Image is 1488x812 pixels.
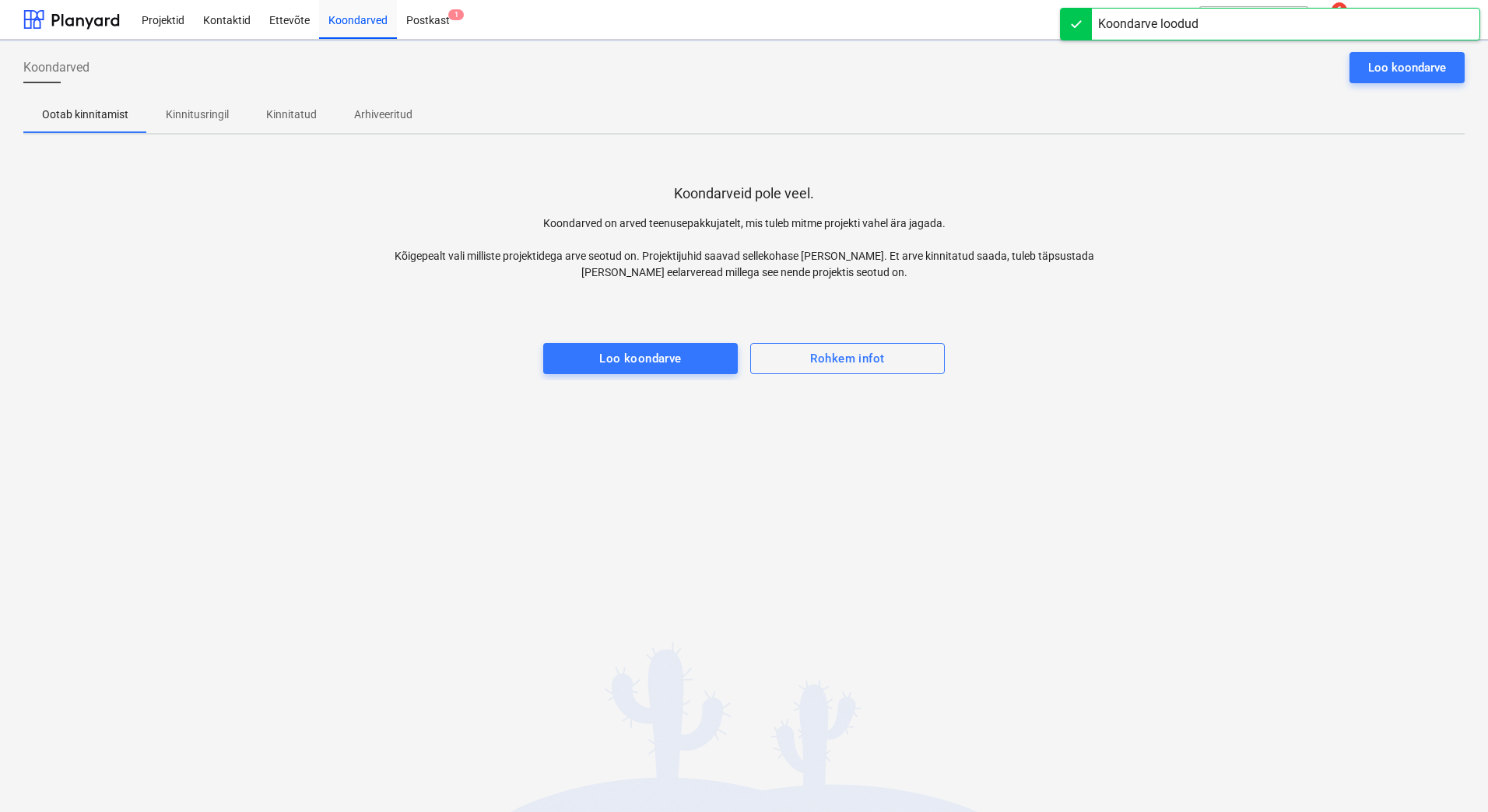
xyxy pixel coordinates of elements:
div: Loo koondarve [1368,58,1446,78]
span: Koondarved [23,58,89,77]
p: Ootab kinnitamist [42,107,128,123]
span: 1 [448,9,464,20]
button: Rohkem infot [750,343,945,374]
iframe: Chat Widget [1410,737,1488,812]
div: Rohkem infot [810,348,884,369]
p: Kinnitatud [266,107,317,123]
p: Koondarved on arved teenusepakkujatelt, mis tuleb mitme projekti vahel ära jagada. Kõigepealt val... [384,215,1104,281]
p: Koondarveid pole veel. [674,184,814,203]
div: Loo koondarve [599,348,682,369]
p: Arhiveeritud [354,107,412,123]
button: Loo koondarve [543,343,738,374]
button: Loo koondarve [1349,52,1465,83]
p: Kinnitusringil [166,107,229,123]
div: Koondarve loodud [1098,15,1198,33]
